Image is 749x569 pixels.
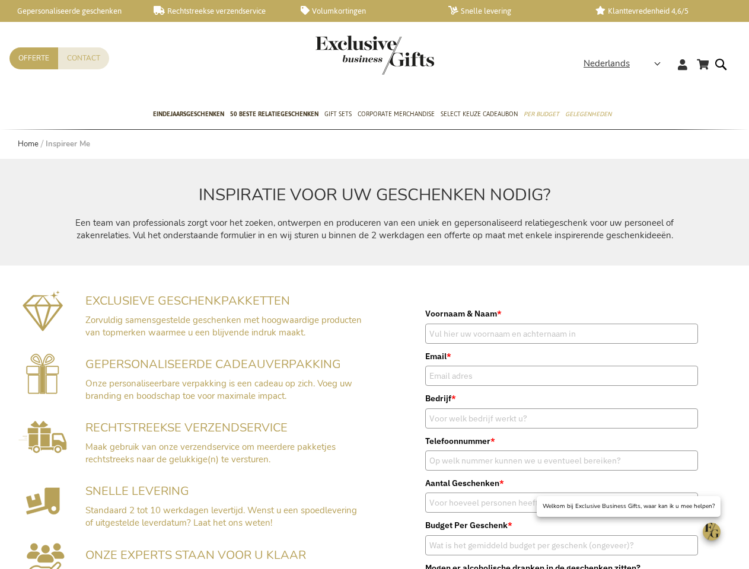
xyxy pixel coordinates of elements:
[9,47,58,69] a: Offerte
[6,6,135,16] a: Gepersonaliseerde geschenken
[85,293,290,309] span: EXCLUSIEVE GESCHENKPAKKETTEN
[425,392,698,405] label: Bedrijf
[425,434,698,447] label: Telefoonnummer
[154,6,282,16] a: Rechtstreekse verzendservice
[85,378,352,402] span: Onze personaliseerbare verpakking is een cadeau op zich. Voeg uw branding en boodschap toe voor m...
[584,57,630,71] span: Nederlands
[75,186,674,204] h2: INSPIRATIE VOOR UW GESCHENKEN NODIG?
[230,100,318,130] a: 50 beste relatiegeschenken
[425,350,698,363] label: Email
[425,493,698,513] input: Voor hoeveel personen heeft u een geschenk nodig (ongeveer)?
[565,108,611,120] span: Gelegenheden
[441,108,518,120] span: Select Keuze Cadeaubon
[85,547,306,563] span: ONZE EXPERTS STAAN VOOR U KLAAR
[324,108,352,120] span: Gift Sets
[85,356,341,372] span: GEPERSONALISEERDE CADEAUVERPAKKING
[75,217,674,242] p: Een team van professionals zorgt voor het zoeken, ontwerpen en produceren van een uniek en gepers...
[18,421,67,453] img: Rechtstreekse Verzendservice
[85,420,288,436] span: RECHTSTREEKSE VERZENDSERVICE
[425,408,698,429] input: Voor welk bedrijf werkt u?
[315,36,434,75] img: Exclusive Business gifts logo
[358,108,435,120] span: Corporate Merchandise
[324,100,352,130] a: Gift Sets
[425,324,698,344] input: Vul hier uw voornaam en achternaam in
[18,139,39,149] a: Home
[425,477,698,490] label: Aantal Geschenken
[153,100,224,130] a: Eindejaarsgeschenken
[46,139,90,149] strong: Inspireer Me
[524,100,559,130] a: Per Budget
[85,441,336,465] span: Maak gebruik van onze verzendservice om meerdere pakketjes rechtstreeks naar de gelukkige(n) te v...
[230,108,318,120] span: 50 beste relatiegeschenken
[26,353,59,394] img: Gepersonaliseerde cadeauverpakking voorzien van uw branding
[301,6,429,16] a: Volumkortingen
[18,445,67,456] a: Rechtstreekse Verzendservice
[85,314,362,338] span: Zorvuldig samensgestelde geschenken met hoogwaardige producten van topmerken waarmee u een blijve...
[441,100,518,130] a: Select Keuze Cadeaubon
[595,6,724,16] a: Klanttevredenheid 4,6/5
[425,450,698,471] input: Op welk nummer kunnen we u eventueel bereiken?
[85,483,189,499] span: SNELLE LEVERING
[85,504,357,529] span: Standaard 2 tot 10 werkdagen levertijd. Wenst u een spoedlevering of uitgestelde leverdatum? Laat...
[565,100,611,130] a: Gelegenheden
[315,36,375,75] a: store logo
[425,535,698,555] input: Wat is het gemiddeld budget per geschenk (ongeveer)?
[23,289,63,331] img: Exclusieve geschenkpakketten mét impact
[425,366,698,386] input: Email adres
[448,6,577,16] a: Snelle levering
[358,100,435,130] a: Corporate Merchandise
[425,519,698,532] label: Budget Per Geschenk
[524,108,559,120] span: Per Budget
[58,47,109,69] a: Contact
[425,307,698,320] label: Voornaam & Naam
[153,108,224,120] span: Eindejaarsgeschenken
